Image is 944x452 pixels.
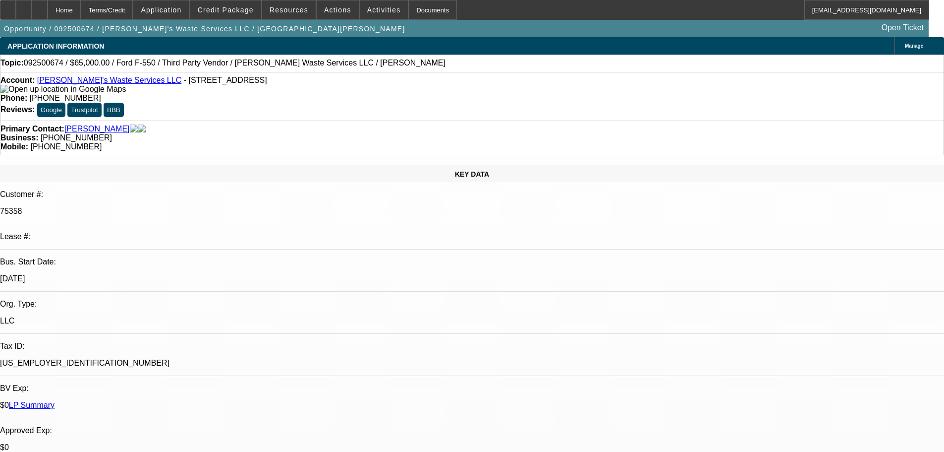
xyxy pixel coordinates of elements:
button: Actions [317,0,359,19]
button: Google [37,103,65,117]
img: Open up location in Google Maps [0,85,126,94]
a: Open Ticket [878,19,928,36]
button: Application [133,0,189,19]
span: Manage [905,43,923,49]
span: Application [141,6,181,14]
span: [PHONE_NUMBER] [30,142,102,151]
span: Opportunity / 092500674 / [PERSON_NAME]'s Waste Services LLC / [GEOGRAPHIC_DATA][PERSON_NAME] [4,25,405,33]
span: Actions [324,6,351,14]
span: 092500674 / $65,000.00 / Ford F-550 / Third Party Vendor / [PERSON_NAME] Waste Services LLC / [PE... [24,59,445,67]
button: Activities [360,0,408,19]
span: [PHONE_NUMBER] [30,94,101,102]
strong: Primary Contact: [0,125,64,133]
button: BBB [104,103,124,117]
strong: Phone: [0,94,27,102]
span: APPLICATION INFORMATION [7,42,104,50]
strong: Reviews: [0,105,35,114]
img: facebook-icon.png [130,125,138,133]
strong: Business: [0,133,38,142]
a: LP Summary [9,401,55,409]
strong: Account: [0,76,35,84]
span: Credit Package [198,6,254,14]
a: [PERSON_NAME] [64,125,130,133]
button: Credit Package [190,0,261,19]
span: Resources [270,6,308,14]
strong: Topic: [0,59,24,67]
a: [PERSON_NAME]'s Waste Services LLC [37,76,181,84]
span: - [STREET_ADDRESS] [184,76,267,84]
img: linkedin-icon.png [138,125,146,133]
span: KEY DATA [455,170,489,178]
span: Activities [367,6,401,14]
strong: Mobile: [0,142,28,151]
a: View Google Maps [0,85,126,93]
span: [PHONE_NUMBER] [41,133,112,142]
button: Resources [262,0,316,19]
button: Trustpilot [67,103,101,117]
